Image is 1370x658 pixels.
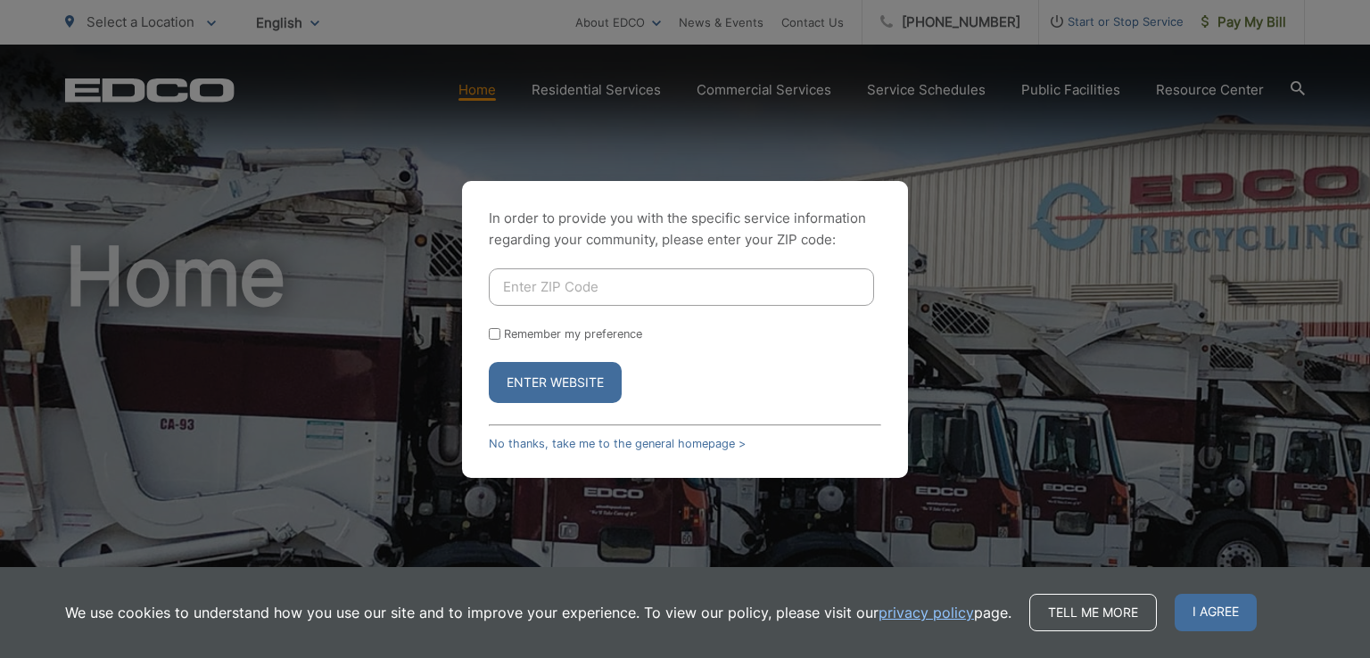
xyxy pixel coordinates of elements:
a: Tell me more [1029,594,1157,631]
span: I agree [1175,594,1257,631]
p: In order to provide you with the specific service information regarding your community, please en... [489,208,881,251]
a: No thanks, take me to the general homepage > [489,437,746,450]
a: privacy policy [879,602,974,623]
label: Remember my preference [504,327,642,341]
p: We use cookies to understand how you use our site and to improve your experience. To view our pol... [65,602,1011,623]
input: Enter ZIP Code [489,268,874,306]
button: Enter Website [489,362,622,403]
